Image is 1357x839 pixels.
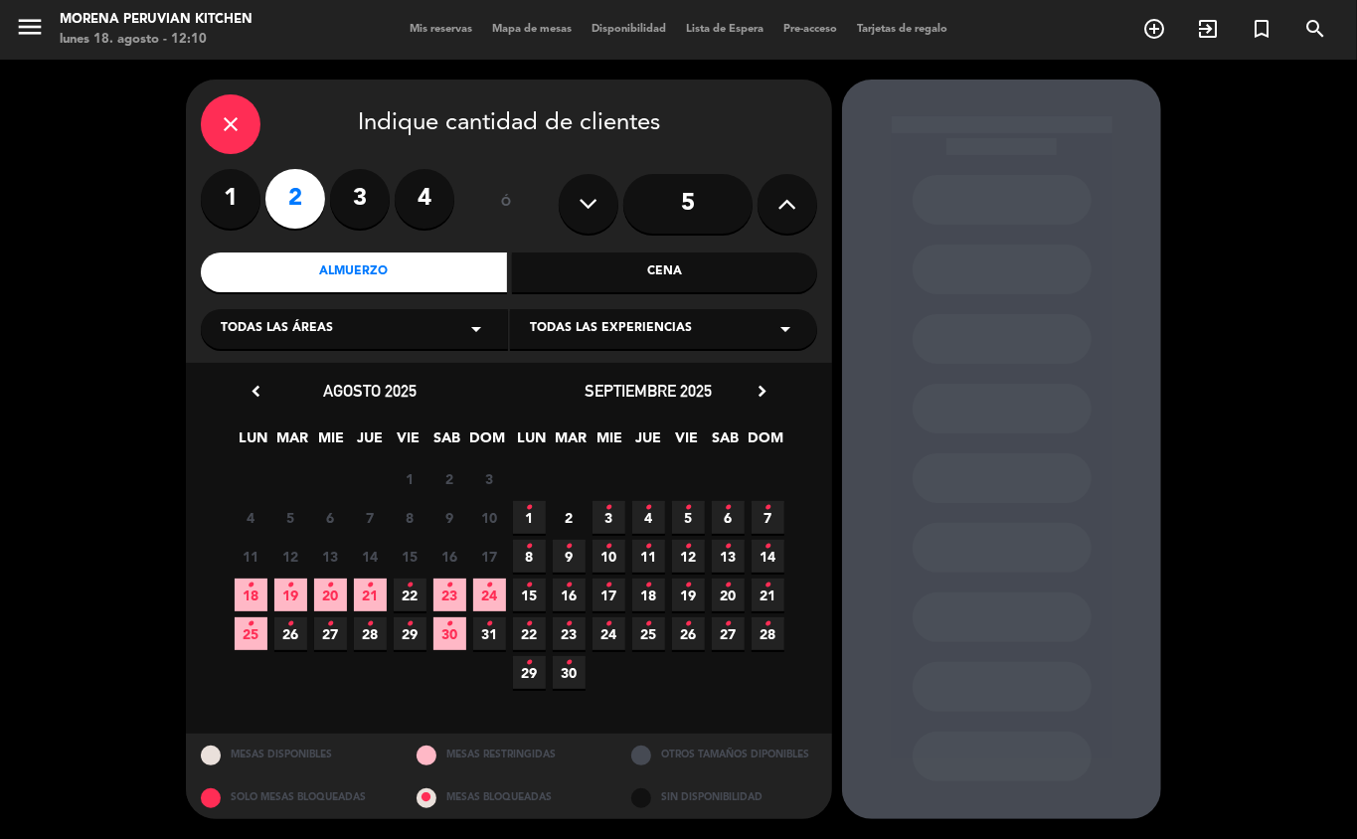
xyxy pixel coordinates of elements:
[274,579,307,611] span: 19
[60,10,253,30] div: Morena Peruvian Kitchen
[15,12,45,49] button: menu
[315,426,348,459] span: MIE
[395,169,454,229] label: 4
[752,381,772,402] i: chevron_right
[1142,17,1166,41] i: add_circle_outline
[433,579,466,611] span: 23
[605,608,612,640] i: •
[482,24,582,35] span: Mapa de mesas
[464,317,488,341] i: arrow_drop_down
[712,501,745,534] span: 6
[672,579,705,611] span: 19
[632,579,665,611] span: 18
[235,501,267,534] span: 4
[235,617,267,650] span: 25
[582,24,676,35] span: Disponibilidad
[248,608,254,640] i: •
[287,570,294,601] i: •
[685,608,692,640] i: •
[473,617,506,650] span: 31
[526,608,533,640] i: •
[513,501,546,534] span: 1
[632,540,665,573] span: 11
[1250,17,1273,41] i: turned_in_not
[367,608,374,640] i: •
[235,540,267,573] span: 11
[274,501,307,534] span: 5
[276,426,309,459] span: MAR
[446,608,453,640] i: •
[513,579,546,611] span: 15
[314,617,347,650] span: 27
[752,540,784,573] span: 14
[402,776,617,819] div: MESAS BLOQUEADAS
[685,492,692,524] i: •
[314,540,347,573] span: 13
[354,617,387,650] span: 28
[764,608,771,640] i: •
[354,579,387,611] span: 21
[847,24,957,35] span: Tarjetas de regalo
[712,540,745,573] span: 13
[566,531,573,563] i: •
[645,531,652,563] i: •
[201,252,507,292] div: Almuerzo
[314,501,347,534] span: 6
[287,608,294,640] i: •
[685,531,692,563] i: •
[186,776,402,819] div: SOLO MESAS BLOQUEADAS
[330,169,390,229] label: 3
[473,540,506,573] span: 17
[486,570,493,601] i: •
[672,617,705,650] span: 26
[474,169,539,239] div: ó
[526,531,533,563] i: •
[323,381,417,401] span: agosto 2025
[486,608,493,640] i: •
[274,540,307,573] span: 12
[367,570,374,601] i: •
[235,579,267,611] span: 18
[530,319,692,339] span: Todas las experiencias
[186,734,402,776] div: MESAS DISPONIBLES
[314,579,347,611] span: 20
[513,540,546,573] span: 8
[433,617,466,650] span: 30
[773,317,797,341] i: arrow_drop_down
[553,656,586,689] span: 30
[752,501,784,534] span: 7
[394,579,426,611] span: 22
[671,426,704,459] span: VIE
[605,531,612,563] i: •
[725,492,732,524] i: •
[632,501,665,534] span: 4
[265,169,325,229] label: 2
[672,540,705,573] span: 12
[246,381,266,402] i: chevron_left
[710,426,743,459] span: SAB
[400,24,482,35] span: Mis reservas
[526,492,533,524] i: •
[773,24,847,35] span: Pre-acceso
[394,501,426,534] span: 8
[752,617,784,650] span: 28
[1196,17,1220,41] i: exit_to_app
[201,169,260,229] label: 1
[327,608,334,640] i: •
[354,540,387,573] span: 14
[221,319,333,339] span: Todas las áreas
[749,426,781,459] span: DOM
[725,531,732,563] i: •
[473,462,506,495] span: 3
[605,492,612,524] i: •
[354,426,387,459] span: JUE
[555,426,588,459] span: MAR
[470,426,503,459] span: DOM
[725,608,732,640] i: •
[616,734,832,776] div: OTROS TAMAÑOS DIPONIBLES
[553,617,586,650] span: 23
[394,617,426,650] span: 29
[516,426,549,459] span: LUN
[605,570,612,601] i: •
[274,617,307,650] span: 26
